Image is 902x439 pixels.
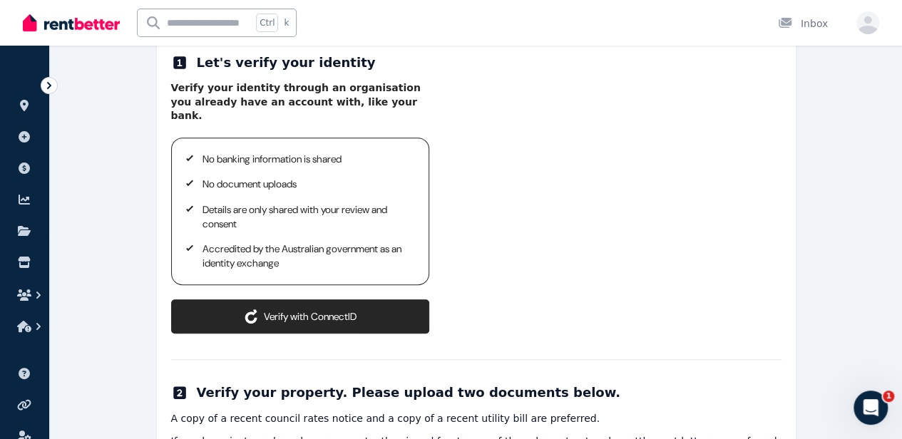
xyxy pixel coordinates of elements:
span: ORGANISE [11,78,56,88]
button: Messages [95,308,190,365]
img: Profile image for Rochelle [197,23,225,51]
p: No document uploads [203,177,412,192]
div: We typically reply in under 30 minutes [29,195,238,210]
div: Send us a message [29,180,238,195]
img: logo [29,27,132,50]
span: k [284,17,289,29]
button: Help [190,308,285,365]
h2: Verify your property. Please upload two documents below. [197,383,620,403]
p: Details are only shared with your review and consent [203,203,412,231]
p: Accredited by the Australian government as an identity exchange [203,242,412,270]
span: Help [226,344,249,353]
p: Verify your identity through an organisation you already have an account with, like your bank. [171,81,429,123]
div: Send us a messageWe typically reply in under 30 minutes [14,168,271,222]
div: Rental Payments - How They Work [21,296,265,323]
div: Rental Payments - How They Work [29,302,239,317]
iframe: Intercom live chat [854,391,888,425]
p: Hi Sammi 👋 [29,101,257,125]
p: How can we help? [29,125,257,150]
span: Home [31,344,63,353]
span: 1 [883,391,894,402]
button: Search for help [21,236,265,264]
p: No banking information is shared [203,153,412,167]
span: Messages [118,344,168,353]
h2: Let's verify your identity [197,53,376,73]
img: Profile image for Jeremy [170,23,198,51]
div: How much does it cost? [29,276,239,291]
span: Ctrl [256,14,278,32]
button: Verify with ConnectID [171,299,429,334]
img: Profile image for Earl [224,23,252,51]
p: A copy of a recent council rates notice and a copy of a recent utility bill are preferred. [171,411,781,425]
span: Search for help [29,243,116,258]
div: Inbox [778,16,828,31]
img: RentBetter [23,12,120,33]
div: How much does it cost? [21,270,265,296]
